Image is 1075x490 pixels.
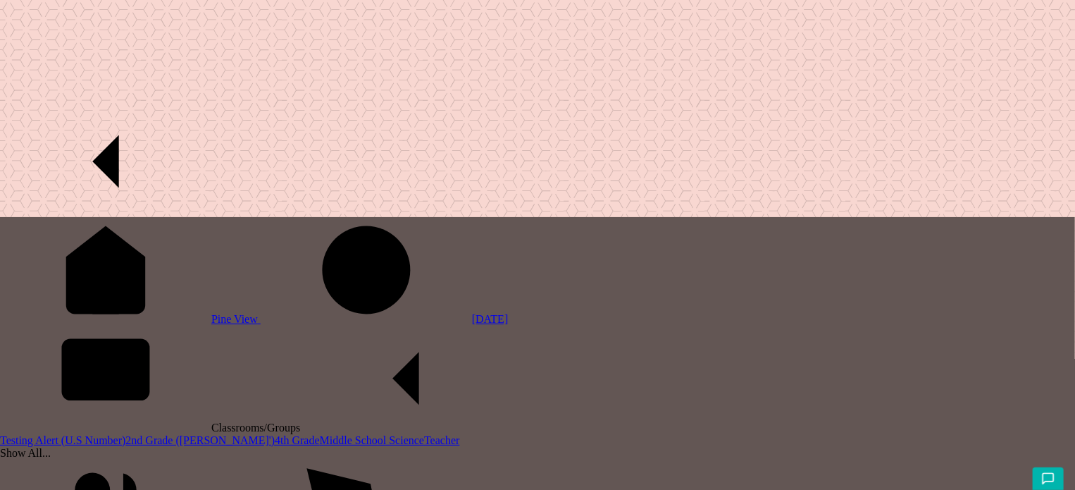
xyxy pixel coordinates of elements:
span: [DATE] [472,313,509,325]
span: Pine View [211,313,261,325]
a: 4th Grade [275,434,320,446]
a: 2nd Grade ([PERSON_NAME]') [125,434,275,446]
a: [DATE] [261,313,509,325]
a: Teacher [424,434,459,446]
a: Middle School Science [320,434,424,446]
span: Classrooms/Groups [211,422,511,434]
